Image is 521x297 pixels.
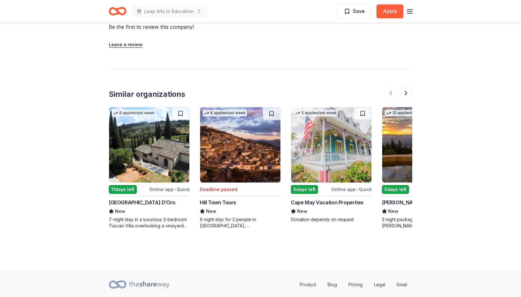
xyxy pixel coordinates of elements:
[109,4,126,19] a: Home
[175,187,176,192] span: •
[291,107,372,223] a: Image for Cape May Vacation Properties5 applieslast week5days leftOnline app•QuickCape May Vacati...
[200,216,281,229] div: 6 night stay for 2 people in [GEOGRAPHIC_DATA], [GEOGRAPHIC_DATA]
[295,278,321,291] a: Product
[203,110,247,116] div: 8 applies last week
[357,187,358,192] span: •
[291,216,372,223] div: Donation depends on request
[353,7,365,15] span: Save
[291,185,318,194] div: 5 days left
[109,23,271,31] div: Be the first to review this company!
[382,199,463,206] div: [PERSON_NAME] [GEOGRAPHIC_DATA] and Retreat
[382,107,463,229] a: Image for Downing Mountain Lodge and Retreat12 applieslast week5days leftOnline app•Quick[PERSON_...
[382,185,409,194] div: 5 days left
[206,207,216,215] span: New
[382,216,463,229] div: 3 night package for 8 at [PERSON_NAME][GEOGRAPHIC_DATA] in [US_STATE]'s [GEOGRAPHIC_DATA] (Charit...
[388,207,398,215] span: New
[369,278,390,291] a: Legal
[294,110,338,116] div: 5 applies last week
[109,107,189,183] img: Image for Villa Sogni D’Oro
[291,199,364,206] div: Cape May Vacation Properties
[200,199,236,206] div: Hill Town Tours
[109,185,137,194] div: 11 days left
[112,110,156,116] div: 8 applies last week
[322,278,342,291] a: Blog
[337,4,371,18] button: Save
[200,107,281,229] a: Image for Hill Town Tours 8 applieslast weekDeadline passedHill Town ToursNew6 night stay for 2 p...
[109,107,190,229] a: Image for Villa Sogni D’Oro8 applieslast week11days leftOnline app•Quick[GEOGRAPHIC_DATA] D’OroNe...
[200,107,280,183] img: Image for Hill Town Tours
[343,278,368,291] a: Pricing
[132,5,206,18] button: Leap Arts in Education
[109,199,175,206] div: [GEOGRAPHIC_DATA] D’Oro
[144,8,194,15] span: Leap Arts in Education
[295,278,412,291] nav: quick links
[109,216,190,229] div: 7-night stay in a luxurious 3-bedroom Tuscan Villa overlooking a vineyard and the ancient walled ...
[109,41,143,48] button: Leave a review
[109,89,185,99] div: Similar organizations
[392,278,412,291] a: Email
[331,185,372,193] div: Online app Quick
[115,207,125,215] span: New
[200,186,237,193] div: Deadline passed
[377,4,403,18] button: Apply
[291,107,371,183] img: Image for Cape May Vacation Properties
[382,107,463,183] img: Image for Downing Mountain Lodge and Retreat
[297,207,307,215] span: New
[385,110,431,116] div: 12 applies last week
[149,185,190,193] div: Online app Quick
